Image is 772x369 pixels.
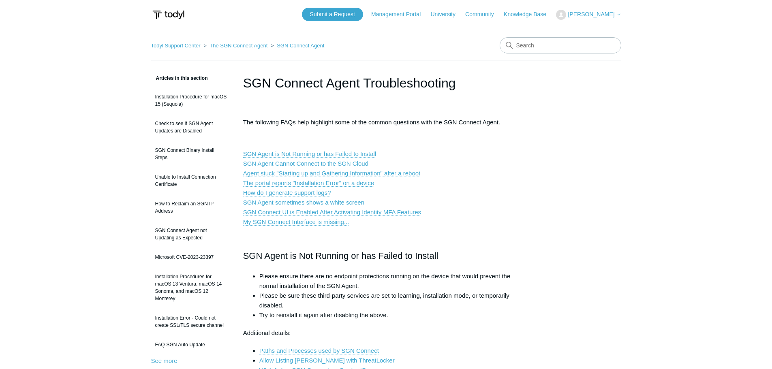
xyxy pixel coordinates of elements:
a: The SGN Connect Agent [210,43,267,49]
li: The SGN Connect Agent [202,43,269,49]
li: SGN Connect Agent [269,43,324,49]
a: Submit a Request [302,8,363,21]
a: Paths and Processes used by SGN Connect [259,347,379,354]
a: University [430,10,463,19]
a: Installation Error - Could not create SSL/TLS secure channel [151,310,231,333]
a: SGN Agent sometimes shows a white screen [243,199,364,206]
h1: SGN Connect Agent Troubleshooting [243,73,529,93]
input: Search [500,37,621,53]
p: Additional details: [243,328,529,338]
a: SGN Connect Binary Install Steps [151,143,231,165]
span: Articles in this section [151,75,208,81]
a: The portal reports "Installation Error" on a device [243,179,374,187]
a: FAQ-SGN Auto Update [151,337,231,352]
a: SGN Agent Cannot Connect to the SGN Cloud [243,160,368,167]
a: Microsoft CVE-2023-23397 [151,250,231,265]
h2: SGN Agent is Not Running or has Failed to Install [243,249,529,263]
a: How to Reclaim an SGN IP Address [151,196,231,219]
span: [PERSON_NAME] [568,11,614,17]
a: Installation Procedure for macOS 15 (Sequoia) [151,89,231,112]
a: SGN Agent is Not Running or has Failed to Install [243,150,376,158]
a: Agent stuck "Starting up and Gathering Information" after a reboot [243,170,421,177]
a: SGN Connect Agent [277,43,324,49]
img: Todyl Support Center Help Center home page [151,7,186,22]
a: Check to see if SGN Agent Updates are Disabled [151,116,231,139]
p: The following FAQs help highlight some of the common questions with the SGN Connect Agent. [243,117,529,127]
a: SGN Connect UI is Enabled After Activating Identity MFA Features [243,209,421,216]
a: My SGN Connect Interface is missing... [243,218,349,226]
li: Todyl Support Center [151,43,202,49]
a: See more [151,357,177,364]
a: How do I generate support logs? [243,189,331,196]
li: Please be sure these third-party services are set to learning, installation mode, or temporarily ... [259,291,529,310]
a: Installation Procedures for macOS 13 Ventura, macOS 14 Sonoma, and macOS 12 Monterey [151,269,231,306]
li: Please ensure there are no endpoint protections running on the device that would prevent the norm... [259,271,529,291]
a: Todyl Support Center [151,43,201,49]
a: Management Portal [371,10,429,19]
a: SGN Connect Agent not Updating as Expected [151,223,231,245]
button: [PERSON_NAME] [556,10,621,20]
a: Allow Listing [PERSON_NAME] with ThreatLocker [259,357,395,364]
li: Try to reinstall it again after disabling the above. [259,310,529,320]
a: Unable to Install Connection Certificate [151,169,231,192]
a: Knowledge Base [504,10,554,19]
a: Community [465,10,502,19]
